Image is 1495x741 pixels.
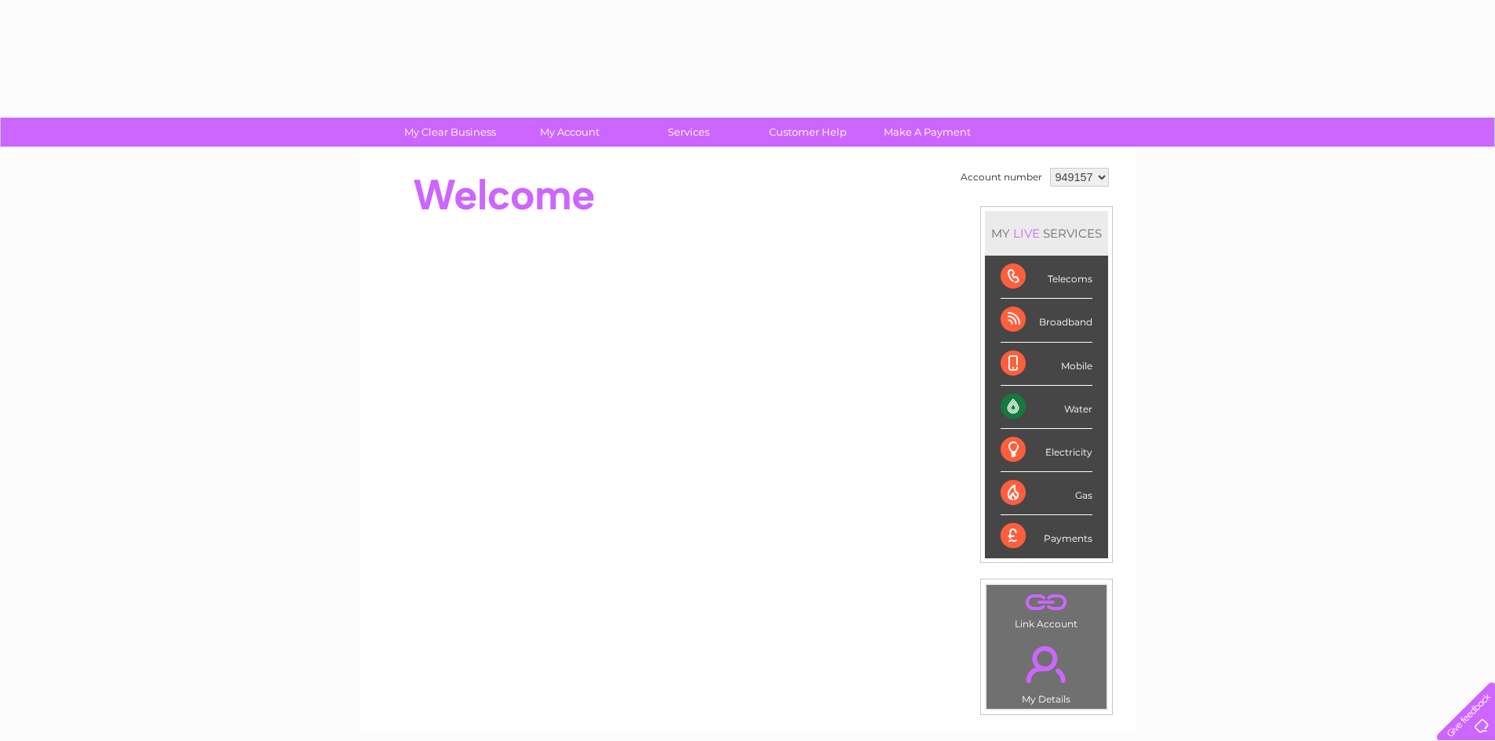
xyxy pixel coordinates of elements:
[990,589,1103,616] a: .
[624,118,753,147] a: Services
[1001,386,1092,429] div: Water
[990,637,1103,692] a: .
[957,164,1046,191] td: Account number
[985,211,1108,256] div: MY SERVICES
[1010,226,1043,241] div: LIVE
[505,118,634,147] a: My Account
[986,584,1107,634] td: Link Account
[1001,429,1092,472] div: Electricity
[986,633,1107,710] td: My Details
[1001,256,1092,299] div: Telecoms
[1001,515,1092,558] div: Payments
[1001,299,1092,342] div: Broadband
[385,118,515,147] a: My Clear Business
[1001,472,1092,515] div: Gas
[862,118,992,147] a: Make A Payment
[1001,343,1092,386] div: Mobile
[743,118,873,147] a: Customer Help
